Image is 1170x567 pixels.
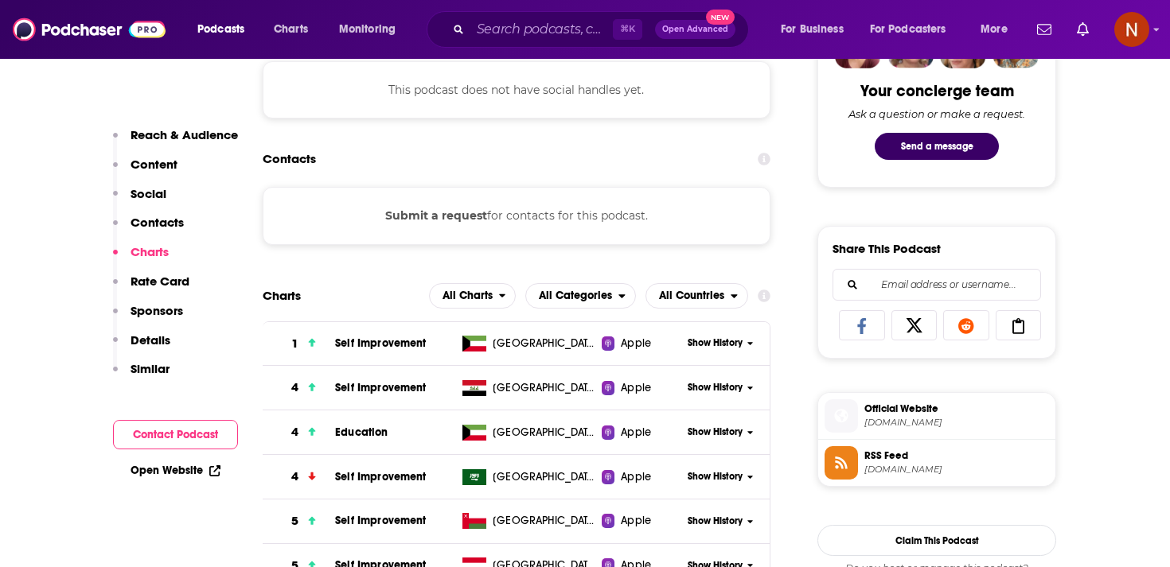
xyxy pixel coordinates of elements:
[263,499,335,543] a: 5
[131,361,170,376] p: Similar
[602,380,682,396] a: Apple
[846,270,1028,300] input: Email address or username...
[602,336,682,351] a: Apple
[817,525,1056,556] button: Claim This Podcast
[602,425,682,441] a: Apple
[263,455,335,499] a: 4
[113,244,169,274] button: Charts
[688,515,743,528] span: Show History
[860,17,969,42] button: open menu
[1031,16,1058,43] a: Show notifications dropdown
[113,186,166,216] button: Social
[864,417,1049,429] span: khaled-talks.com
[870,18,946,41] span: For Podcasters
[429,283,517,309] button: open menu
[263,61,770,118] div: This podcast does not have social handles yet.
[131,332,170,348] p: Details
[291,512,298,530] h3: 5
[981,18,1008,41] span: More
[274,18,308,41] span: Charts
[113,274,189,303] button: Rate Card
[688,336,743,350] span: Show History
[621,469,651,485] span: Apple
[263,187,770,244] div: for contacts for this podcast.
[839,310,885,340] a: Share on Facebook
[263,322,335,366] a: 1
[113,420,238,449] button: Contact Podcast
[113,127,238,157] button: Reach & Audience
[602,513,682,529] a: Apple
[860,81,1014,101] div: Your concierge team
[1071,16,1095,43] a: Show notifications dropdown
[335,381,426,394] span: Self Improvement
[833,241,941,256] h3: Share This Podcast
[335,425,388,439] a: Education
[328,17,416,42] button: open menu
[456,380,601,396] a: [GEOGRAPHIC_DATA]
[621,336,651,351] span: Apple
[943,310,989,340] a: Share on Reddit
[113,215,184,244] button: Contacts
[539,290,612,301] span: All Categories
[131,274,189,289] p: Rate Card
[602,469,682,485] a: Apple
[875,133,999,160] button: Send a message
[131,244,169,259] p: Charts
[891,310,938,340] a: Share on X/Twitter
[833,269,1041,301] div: Search followers
[525,283,636,309] button: open menu
[682,515,759,528] button: Show History
[621,513,651,529] span: Apple
[429,283,517,309] h2: Platforms
[197,18,244,41] span: Podcasts
[131,303,183,318] p: Sponsors
[525,283,636,309] h2: Categories
[659,290,724,301] span: All Countries
[781,18,844,41] span: For Business
[864,449,1049,463] span: RSS Feed
[113,303,183,332] button: Sponsors
[662,25,728,33] span: Open Advanced
[456,425,601,441] a: [GEOGRAPHIC_DATA]
[335,336,426,350] a: Self Improvement
[263,288,301,303] h2: Charts
[443,290,493,301] span: All Charts
[848,107,1025,120] div: Ask a question or make a request.
[131,186,166,201] p: Social
[688,470,743,484] span: Show History
[291,335,298,353] h3: 1
[645,283,748,309] h2: Countries
[493,336,596,351] span: Kuwait
[131,157,177,172] p: Content
[470,17,613,42] input: Search podcasts, credits, & more...
[113,361,170,390] button: Similar
[969,17,1028,42] button: open menu
[263,17,318,42] a: Charts
[456,469,601,485] a: [GEOGRAPHIC_DATA]
[996,310,1042,340] a: Copy Link
[291,423,298,441] h3: 4
[456,336,601,351] a: [GEOGRAPHIC_DATA]
[493,469,596,485] span: Saudi Arabia
[770,17,864,42] button: open menu
[493,513,596,529] span: Oman
[688,425,743,439] span: Show History
[493,425,596,441] span: Kuwait
[682,381,759,394] button: Show History
[825,446,1049,480] a: RSS Feed[DOMAIN_NAME]
[493,380,596,396] span: Iraq
[291,468,298,486] h3: 4
[131,215,184,230] p: Contacts
[131,464,220,477] a: Open Website
[1114,12,1149,47] span: Logged in as AdelNBM
[113,157,177,186] button: Content
[825,399,1049,433] a: Official Website[DOMAIN_NAME]
[291,379,298,397] h3: 4
[864,464,1049,476] span: anchor.fm
[706,10,735,25] span: New
[113,332,170,362] button: Details
[335,514,426,527] a: Self Improvement
[682,425,759,439] button: Show History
